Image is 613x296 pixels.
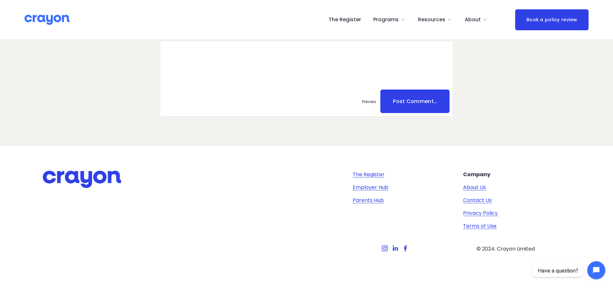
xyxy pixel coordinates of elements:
a: Contact Us [463,196,492,204]
img: Crayon [24,14,70,25]
span: About [465,15,481,24]
a: The Register [353,171,385,178]
a: Employer Hub [353,184,388,191]
span: Resources [418,15,445,24]
a: LinkedIn [392,245,398,252]
span: Programs [373,15,399,24]
a: Privacy Policy [463,209,498,217]
a: Terms of Use [463,222,497,230]
a: The Register [329,14,361,25]
a: Facebook [402,245,409,252]
a: About Us [463,184,486,191]
a: folder dropdown [373,14,406,25]
span: Preview [362,99,376,104]
span: Post Comment… [380,90,450,113]
a: Instagram [382,245,388,252]
a: folder dropdown [465,14,488,25]
a: Book a policy review [515,9,589,30]
a: folder dropdown [418,14,452,25]
p: © 2024. Crayon Limited [463,245,548,253]
a: Parents Hub [353,196,384,204]
strong: Company [463,171,490,178]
